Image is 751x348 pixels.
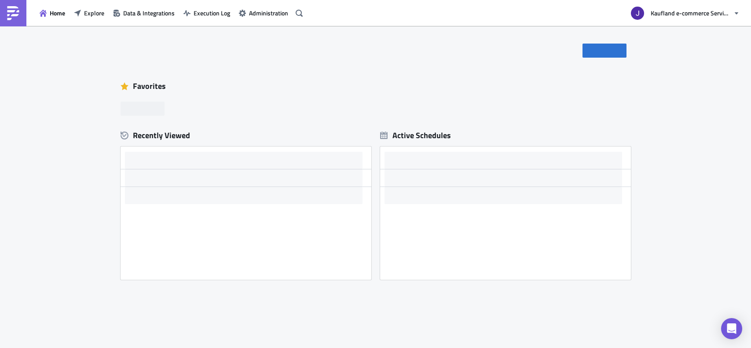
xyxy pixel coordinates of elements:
[84,8,104,18] span: Explore
[234,6,293,20] button: Administration
[109,6,179,20] button: Data & Integrations
[630,6,645,21] img: Avatar
[721,318,742,339] div: Open Intercom Messenger
[70,6,109,20] button: Explore
[249,8,288,18] span: Administration
[194,8,230,18] span: Execution Log
[380,130,451,140] div: Active Schedules
[123,8,175,18] span: Data & Integrations
[626,4,744,23] button: Kaufland e-commerce Services GmbH & Co. KG
[35,6,70,20] button: Home
[50,8,65,18] span: Home
[6,6,20,20] img: PushMetrics
[651,8,730,18] span: Kaufland e-commerce Services GmbH & Co. KG
[179,6,234,20] button: Execution Log
[121,129,371,142] div: Recently Viewed
[121,80,631,93] div: Favorites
